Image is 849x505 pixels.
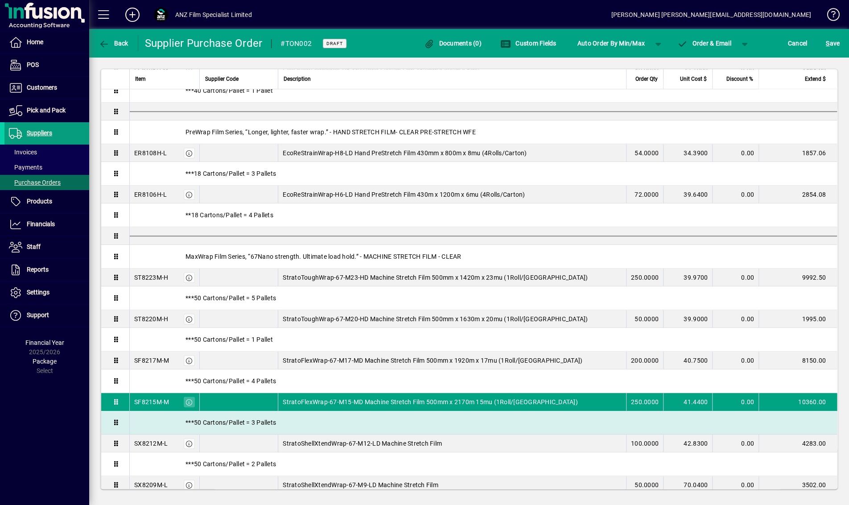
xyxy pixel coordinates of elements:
div: SX8209M-L [134,480,168,489]
td: 70.0400 [663,476,712,494]
a: Payments [4,160,89,175]
td: 40.7500 [663,352,712,369]
div: ***50 Cartons/Pallet = 4 Pallets [130,369,837,393]
span: Extend $ [805,74,826,84]
span: Draft [326,41,343,46]
span: StratoFlexWrap-67-M17-MD Machine Stretch Film 500mm x 1920m x 17mu (1Roll/[GEOGRAPHIC_DATA]) [283,356,582,365]
span: Reports [27,266,49,273]
span: Financials [27,220,55,228]
td: 0.00 [712,476,758,494]
button: Add [118,7,147,23]
div: SX8212M-L [134,439,168,448]
span: S [826,40,829,47]
td: 8150.00 [758,352,837,369]
td: 0.00 [712,435,758,452]
span: Suppliers [27,129,52,137]
div: ***50 Cartons/Pallet = 5 Pallets [130,286,837,310]
span: StratoShellXtendWrap-67-M12-LD Machine Stretch Film [283,439,442,448]
button: Back [96,35,131,51]
span: Purchase Orders [9,179,61,186]
span: StratoShellXtendWrap-67-M9-LD Machine Stretch Film [283,480,438,489]
td: 4283.00 [758,435,837,452]
div: ***50 Cartons/Pallet = 2 Pallets [130,452,837,476]
td: 100.0000 [626,435,663,452]
span: Staff [27,243,41,250]
span: Documents (0) [424,40,482,47]
span: EcoReStrainWrap-H6-LD Hand PreStretch Film 430m x 1200m x 6mu (4Rolls/Carton) [283,190,525,199]
td: 72.0000 [626,186,663,203]
td: 34.3900 [663,144,712,162]
div: Supplier Purchase Order [145,36,263,50]
td: 250.0000 [626,393,663,411]
div: SF8217M-M [134,356,169,365]
span: StratoFlexWrap-67-M15-MD Machine Stretch Film 500mm x 2170m 15mu (1Roll/[GEOGRAPHIC_DATA]) [283,397,578,406]
button: Profile [147,7,175,23]
div: #TON002 [280,37,312,51]
a: Home [4,31,89,54]
td: 250.0000 [626,269,663,286]
span: Financial Year [25,339,64,346]
td: 50.0000 [626,476,663,494]
td: 39.9700 [663,269,712,286]
td: 0.00 [712,269,758,286]
div: ST8223M-H [134,273,168,282]
td: 1995.00 [758,310,837,328]
div: ST8220M-H [134,315,168,323]
span: Home [27,38,43,46]
a: Purchase Orders [4,175,89,190]
td: 1857.06 [758,144,837,162]
span: Support [27,311,49,319]
span: EcoReStrainWrap-H8-LD Hand PreStretch Film 430mm x 800m x 8mu (4Rolls/Carton) [283,149,527,157]
td: 0.00 [712,144,758,162]
span: Auto Order By Min/Max [577,36,645,50]
span: Back [99,40,128,47]
div: ***40 Cartons/Pallet = 1 Pallet [130,79,837,102]
a: Support [4,304,89,327]
span: Order & Email [677,40,731,47]
span: Discount % [726,74,753,84]
div: [PERSON_NAME] [PERSON_NAME][EMAIL_ADDRESS][DOMAIN_NAME] [611,8,811,22]
span: Unit Cost $ [680,74,707,84]
td: 0.00 [712,310,758,328]
td: 0.00 [712,393,758,411]
td: 10360.00 [758,393,837,411]
a: Knowledge Base [820,2,838,31]
button: Cancel [786,35,810,51]
button: Documents (0) [421,35,484,51]
span: StratoToughWrap-67-M23-HD Machine Stretch Film 500mm x 1420m x 23mu (1Roll/[GEOGRAPHIC_DATA]) [283,273,588,282]
a: Financials [4,213,89,236]
a: Staff [4,236,89,258]
span: Order Qty [635,74,658,84]
button: Order & Email [672,35,736,51]
span: ave [826,36,840,50]
a: Settings [4,281,89,304]
div: SF8215M-M [134,397,169,406]
span: StratoToughWrap-67-M20-HD Machine Stretch Film 500mm x 1630m x 20mu (1Roll/[GEOGRAPHIC_DATA]) [283,315,588,323]
div: ER8108H-L [134,149,167,157]
span: Item [135,74,146,84]
div: ***50 Cartons/Pallet = 1 Pallet [130,328,837,351]
span: Customers [27,84,57,91]
div: MaxWrap Film Series, “67Nano strength. Ultimate load hold.” - MACHINE STRETCH FILM - CLEAR [130,245,837,268]
td: 54.0000 [626,144,663,162]
td: 39.9000 [663,310,712,328]
div: ANZ Film Specialist Limited [175,8,252,22]
span: Description [284,74,311,84]
span: Settings [27,289,49,296]
td: 42.8300 [663,435,712,452]
td: 3502.00 [758,476,837,494]
a: Products [4,190,89,213]
span: Products [27,198,52,205]
a: Customers [4,77,89,99]
a: Pick and Pack [4,99,89,122]
a: POS [4,54,89,76]
button: Custom Fields [498,35,559,51]
span: Pick and Pack [27,107,66,114]
span: POS [27,61,39,68]
div: PreWrap Film Series, “Longer, lighter, faster wrap.” - HAND STRETCH FILM- CLEAR PRE-STRETCH WFE [130,120,837,144]
div: **18 Cartons/Pallet = 4 Pallets [130,203,837,227]
app-page-header-button: Back [89,35,138,51]
span: Payments [9,164,42,171]
div: ***50 Cartons/Pallet = 3 Pallets [130,411,837,434]
td: 9992.50 [758,269,837,286]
